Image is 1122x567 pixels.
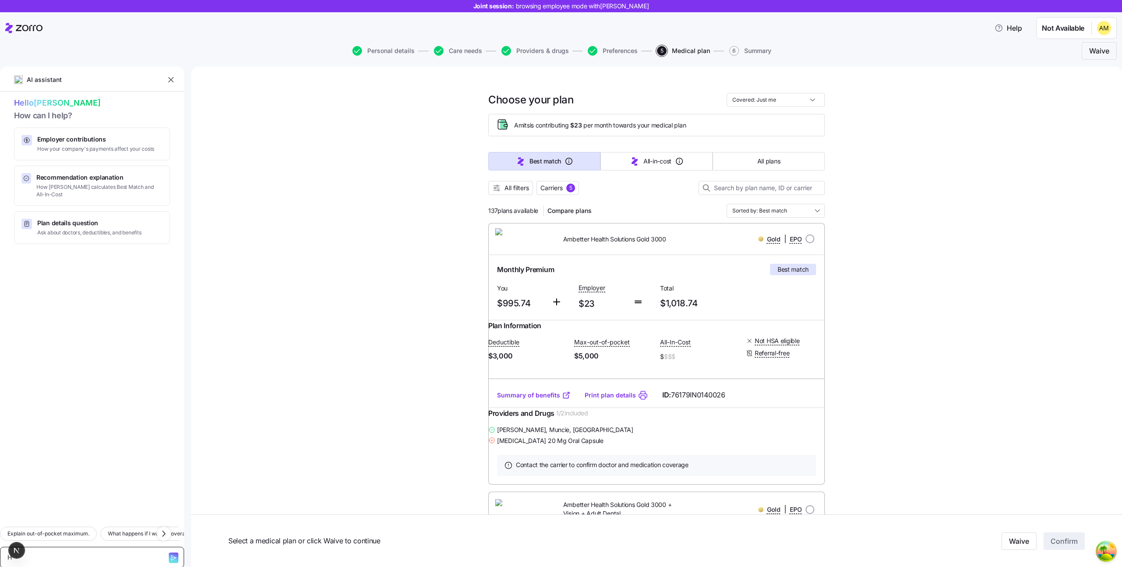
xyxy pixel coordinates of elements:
[497,264,554,275] span: Monthly Premium
[790,505,802,514] span: EPO
[729,46,771,56] button: 6Summary
[514,121,686,130] span: Amits is contributing per month towards your medical plan
[547,206,592,215] span: Compare plans
[36,184,163,198] span: How [PERSON_NAME] calculates Best Match and All-In-Cost
[660,284,735,293] span: Total
[26,75,62,85] span: AI assistant
[351,46,415,56] a: Personal details
[660,338,691,347] span: All-In-Cost
[497,296,544,311] span: $995.74
[727,204,825,218] input: Order by dropdown
[516,2,649,11] span: browsing employee mode with [PERSON_NAME]
[574,338,630,347] span: Max-out-of-pocket
[504,184,529,192] span: All filters
[529,157,561,166] span: Best match
[540,184,563,192] span: Carriers
[643,157,671,166] span: All-in-cost
[588,46,638,56] button: Preferences
[767,235,781,244] span: Gold
[758,234,802,245] div: |
[14,75,23,84] img: ai-icon.png
[488,206,538,215] span: 137 plans available
[497,284,544,293] span: You
[655,46,710,56] a: 5Medical plan
[586,46,638,56] a: Preferences
[757,157,780,166] span: All plans
[574,351,653,361] span: $5,000
[755,337,800,345] span: Not HSA eligible
[536,181,579,195] button: Carriers5
[662,390,725,400] span: ID:
[37,135,154,144] span: Employer contributions
[994,23,1022,33] span: Help
[228,535,797,546] span: Select a medical plan or click Waive to continue
[488,181,533,195] button: All filters
[14,110,170,122] span: How can I help?
[488,93,573,106] h1: Choose your plan
[556,409,588,418] span: 1 / 2 included
[516,461,689,469] span: Contact the carrier to confirm doctor and medication coverage
[367,48,415,54] span: Personal details
[744,48,771,54] span: Summary
[500,46,569,56] a: Providers & drugs
[755,349,789,358] span: Referral-free
[36,173,163,182] span: Recommendation explanation
[563,500,680,518] span: Ambetter Health Solutions Gold 3000 + Vision + Adult Dental
[660,351,739,363] span: $
[657,46,667,56] span: 5
[579,297,626,311] span: $23
[488,320,541,331] span: Plan Information
[497,425,633,434] span: [PERSON_NAME] , Muncie, [GEOGRAPHIC_DATA]
[1097,542,1115,560] button: Open Tanstack query devtools
[495,499,549,520] img: Ambetter
[434,46,482,56] button: Care needs
[563,235,666,244] span: Ambetter Health Solutions Gold 3000
[516,48,569,54] span: Providers & drugs
[488,351,567,361] span: $3,000
[987,19,1029,37] button: Help
[352,46,415,56] button: Personal details
[432,46,482,56] a: Care needs
[603,48,638,54] span: Preferences
[657,46,710,56] button: 5Medical plan
[729,46,739,56] span: 6
[37,229,141,237] span: Ask about doctors, deductibles, and benefits
[664,352,675,361] span: $$$
[37,145,154,153] span: How your company's payments affect your costs
[501,46,569,56] button: Providers & drugs
[14,97,170,110] span: Hello [PERSON_NAME]
[671,390,725,400] span: 76179IN0140026
[1001,532,1037,550] button: Waive
[758,504,802,515] div: |
[672,48,710,54] span: Medical plan
[1051,536,1078,546] span: Confirm
[660,296,735,311] span: $1,018.74
[570,121,582,130] span: $23
[699,181,825,195] input: Search by plan name, ID or carrier
[37,219,141,227] span: Plan details question
[108,529,194,538] span: What happens if I waive coverage?
[579,283,605,292] span: Employer
[488,408,554,419] span: Providers and Drugs
[1082,42,1117,60] button: Waive
[1089,46,1109,56] span: Waive
[767,505,781,514] span: Gold
[497,391,571,400] a: Summary of benefits
[790,235,802,244] span: EPO
[497,436,604,445] span: [MEDICAL_DATA] 20 Mg Oral Capsule
[100,527,202,541] button: What happens if I waive coverage?
[495,228,549,249] img: Ambetter
[778,265,809,274] span: Best match
[1097,21,1111,35] img: becec7252b289e15d334c86896fef6dd
[585,391,636,400] a: Print plan details
[488,338,519,347] span: Deductible
[473,2,649,11] span: Joint session:
[1044,532,1085,550] button: Confirm
[544,204,595,218] button: Compare plans
[7,529,89,538] span: Explain out-of-pocket maximum.
[449,48,482,54] span: Care needs
[1009,536,1029,546] span: Waive
[1042,23,1084,34] span: Not Available
[566,184,575,192] div: 5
